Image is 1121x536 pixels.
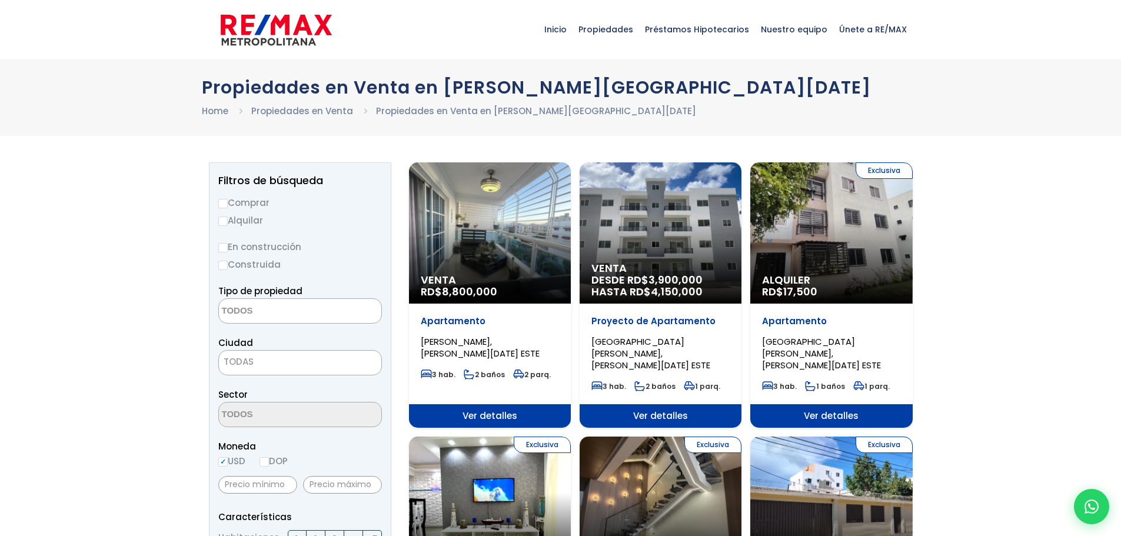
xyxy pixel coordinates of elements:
[580,162,741,428] a: Venta DESDE RD$3,900,000 HASTA RD$4,150,000 Proyecto de Apartamento [GEOGRAPHIC_DATA][PERSON_NAME...
[260,457,269,467] input: DOP
[224,355,254,368] span: TODAS
[218,217,228,226] input: Alquilar
[755,12,833,47] span: Nuestro equipo
[591,381,626,391] span: 3 hab.
[218,285,302,297] span: Tipo de propiedad
[591,262,730,274] span: Venta
[750,162,912,428] a: Exclusiva Alquiler RD$17,500 Apartamento [GEOGRAPHIC_DATA][PERSON_NAME], [PERSON_NAME][DATE] ESTE...
[218,476,297,494] input: Precio mínimo
[856,162,913,179] span: Exclusiva
[218,350,382,375] span: TODAS
[409,404,571,428] span: Ver detalles
[219,354,381,370] span: TODAS
[762,381,797,391] span: 3 hab.
[684,437,741,453] span: Exclusiva
[634,381,676,391] span: 2 baños
[648,272,703,287] span: 3,900,000
[639,12,755,47] span: Préstamos Hipotecarios
[202,105,228,117] a: Home
[409,162,571,428] a: Venta RD$8,800,000 Apartamento [PERSON_NAME], [PERSON_NAME][DATE] ESTE 3 hab. 2 baños 2 parq. Ver...
[218,257,382,272] label: Construida
[833,12,913,47] span: Únete a RE/MAX
[218,239,382,254] label: En construcción
[762,315,900,327] p: Apartamento
[219,299,333,324] textarea: Search
[464,369,505,379] span: 2 baños
[251,105,353,117] a: Propiedades en Venta
[218,388,248,401] span: Sector
[442,284,497,299] span: 8,800,000
[591,274,730,298] span: DESDE RD$
[421,284,497,299] span: RD$
[573,12,639,47] span: Propiedades
[218,510,382,524] p: Características
[303,476,382,494] input: Precio máximo
[853,381,890,391] span: 1 parq.
[260,454,288,468] label: DOP
[591,315,730,327] p: Proyecto de Apartamento
[762,274,900,286] span: Alquiler
[651,284,703,299] span: 4,150,000
[218,454,245,468] label: USD
[421,315,559,327] p: Apartamento
[591,335,710,371] span: [GEOGRAPHIC_DATA][PERSON_NAME], [PERSON_NAME][DATE] ESTE
[218,261,228,270] input: Construida
[762,284,817,299] span: RD$
[538,12,573,47] span: Inicio
[580,404,741,428] span: Ver detalles
[856,437,913,453] span: Exclusiva
[218,175,382,187] h2: Filtros de búsqueda
[218,195,382,210] label: Comprar
[218,213,382,228] label: Alquilar
[202,77,920,98] h1: Propiedades en Venta en [PERSON_NAME][GEOGRAPHIC_DATA][DATE]
[421,369,455,379] span: 3 hab.
[514,437,571,453] span: Exclusiva
[783,284,817,299] span: 17,500
[591,286,730,298] span: HASTA RD$
[421,274,559,286] span: Venta
[421,335,540,359] span: [PERSON_NAME], [PERSON_NAME][DATE] ESTE
[750,404,912,428] span: Ver detalles
[218,337,253,349] span: Ciudad
[218,243,228,252] input: En construcción
[218,457,228,467] input: USD
[221,12,332,48] img: remax-metropolitana-logo
[684,381,720,391] span: 1 parq.
[218,439,382,454] span: Moneda
[513,369,551,379] span: 2 parq.
[762,335,881,371] span: [GEOGRAPHIC_DATA][PERSON_NAME], [PERSON_NAME][DATE] ESTE
[376,104,696,118] li: Propiedades en Venta en [PERSON_NAME][GEOGRAPHIC_DATA][DATE]
[218,199,228,208] input: Comprar
[805,381,845,391] span: 1 baños
[219,402,333,428] textarea: Search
